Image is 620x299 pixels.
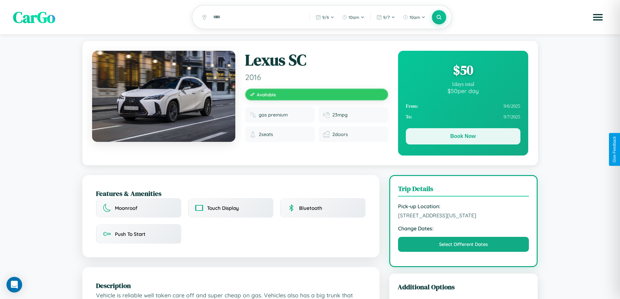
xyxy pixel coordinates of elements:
span: [STREET_ADDRESS][US_STATE] [398,212,529,219]
h2: Description [96,281,366,290]
div: $ 50 per day [406,87,520,94]
div: Give Feedback [612,136,617,163]
img: Fuel type [250,112,256,118]
button: 9/6 [312,12,338,22]
div: 9 / 6 / 2025 [406,101,520,112]
h3: Trip Details [398,184,529,197]
span: 10am [349,15,359,20]
span: 9 / 7 [383,15,390,20]
img: Doors [323,131,330,138]
img: Lexus SC 2016 [92,51,235,142]
img: Fuel efficiency [323,112,330,118]
h2: Features & Amenities [96,189,366,198]
div: Open Intercom Messenger [7,277,22,292]
span: 23 mpg [332,112,348,118]
span: Available [257,92,276,97]
button: 9/7 [373,12,398,22]
button: 10am [400,12,429,22]
strong: Change Dates: [398,225,529,232]
span: Moonroof [115,205,137,211]
span: 9 / 6 [322,15,329,20]
strong: From: [406,103,419,109]
strong: To: [406,114,412,120]
span: 2016 [245,72,388,82]
img: Seats [250,131,256,138]
span: 2 doors [332,131,348,137]
span: Push To Start [115,231,145,237]
span: gas premium [259,112,288,118]
span: Touch Display [207,205,239,211]
div: 9 / 7 / 2025 [406,112,520,122]
strong: Pick-up Location: [398,203,529,210]
button: Select Different Dates [398,237,529,252]
button: Book Now [406,128,520,144]
span: 2 seats [259,131,273,137]
div: $ 50 [406,61,520,79]
span: CarGo [13,7,55,28]
span: Bluetooth [299,205,322,211]
span: 10am [409,15,420,20]
h1: Lexus SC [245,51,388,70]
div: 1 days total [406,81,520,87]
button: 10am [339,12,368,22]
button: Open menu [589,8,607,26]
h3: Additional Options [398,282,530,292]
